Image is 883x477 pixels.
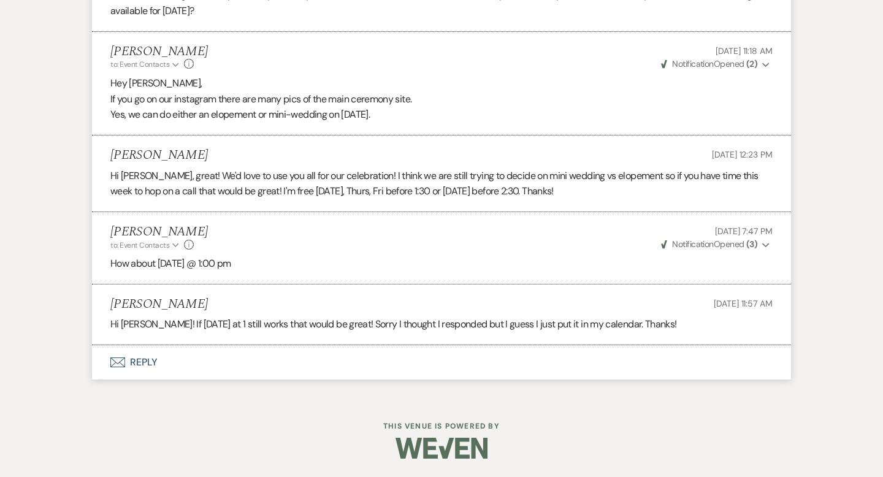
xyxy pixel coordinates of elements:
span: to: Event Contacts [110,240,169,250]
h5: [PERSON_NAME] [110,44,208,59]
button: Reply [92,345,791,380]
p: Hey [PERSON_NAME], [110,75,773,91]
span: [DATE] 11:57 AM [714,298,773,309]
span: [DATE] 7:47 PM [715,226,773,237]
strong: ( 2 ) [746,58,757,69]
p: Hi [PERSON_NAME], great! We'd love to use you all for our celebration! I think we are still tryin... [110,168,773,199]
p: If you go on our instagram there are many pics of the main ceremony site. [110,91,773,107]
button: NotificationOpened (3) [659,238,773,251]
img: Weven Logo [396,427,487,470]
span: [DATE] 11:18 AM [716,45,773,56]
span: Opened [661,238,757,250]
strong: ( 3 ) [746,238,757,250]
h5: [PERSON_NAME] [110,148,208,163]
p: Hi [PERSON_NAME]! If [DATE] at 1 still works that would be great! Sorry I thought I responded but... [110,316,773,332]
button: to: Event Contacts [110,240,181,251]
span: Notification [672,238,713,250]
span: Notification [672,58,713,69]
h5: [PERSON_NAME] [110,297,208,312]
p: How about [DATE] @ 1:00 pm [110,256,773,272]
button: to: Event Contacts [110,59,181,70]
button: NotificationOpened (2) [659,58,773,71]
p: Yes, we can do either an elopement or mini-wedding on [DATE]. [110,107,773,123]
span: to: Event Contacts [110,59,169,69]
span: [DATE] 12:23 PM [712,149,773,160]
span: Opened [661,58,757,69]
h5: [PERSON_NAME] [110,224,208,240]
